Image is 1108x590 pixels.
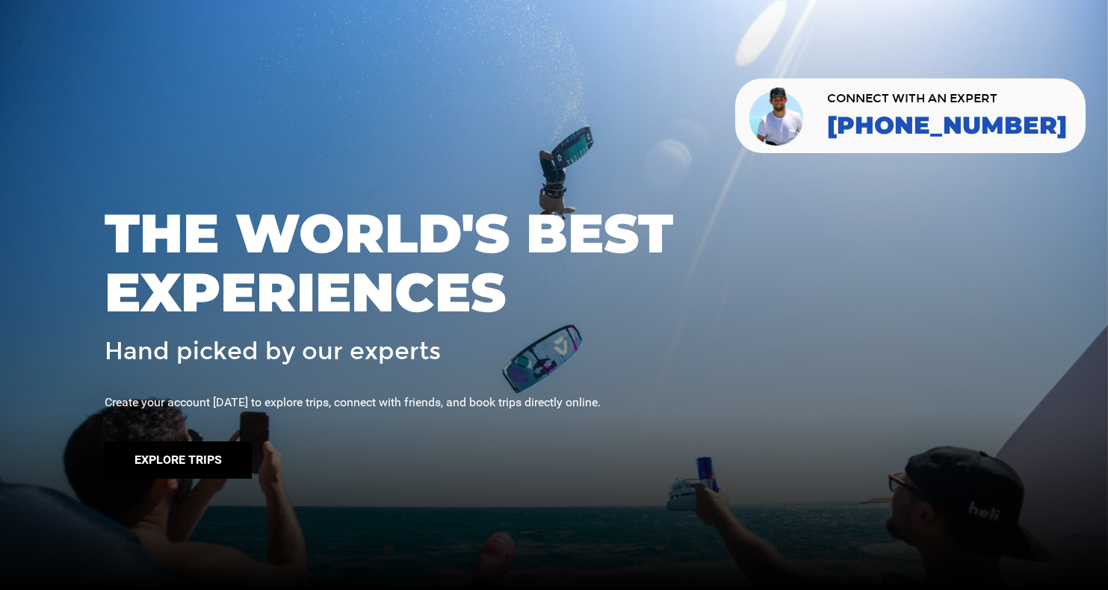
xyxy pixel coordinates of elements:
span: CONNECT WITH AN EXPERT [827,93,1067,105]
button: Explore Trips [105,441,252,479]
span: THE WORLD'S BEST EXPERIENCES [105,204,1003,322]
img: contact our team [746,84,808,147]
a: [PHONE_NUMBER] [827,112,1067,139]
div: Create your account [DATE] to explore trips, connect with friends, and book trips directly online. [105,394,1003,412]
span: Hand picked by our experts [105,338,441,364]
